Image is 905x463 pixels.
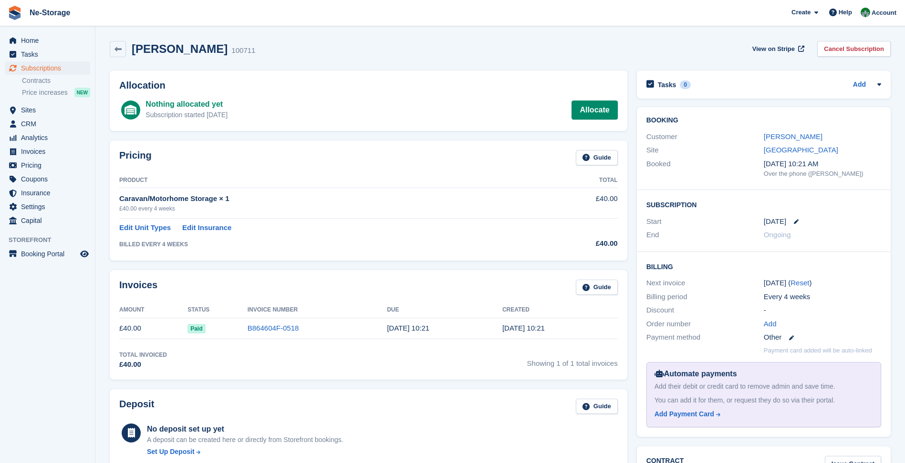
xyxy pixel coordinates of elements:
[132,42,228,55] h2: [PERSON_NAME]
[764,278,881,289] div: [DATE] ( )
[646,292,764,302] div: Billing period
[119,399,154,414] h2: Deposit
[22,88,68,97] span: Price increases
[646,262,881,271] h2: Billing
[646,305,764,316] div: Discount
[680,81,691,89] div: 0
[79,248,90,260] a: Preview store
[853,80,866,91] a: Add
[646,332,764,343] div: Payment method
[646,145,764,156] div: Site
[764,346,872,355] p: Payment card added will be auto-linked
[5,247,90,261] a: menu
[5,103,90,117] a: menu
[655,395,873,405] div: You can add it for them, or request they do so via their portal.
[147,423,343,435] div: No deposit set up yet
[764,231,791,239] span: Ongoing
[5,172,90,186] a: menu
[21,214,78,227] span: Capital
[764,319,777,330] a: Add
[764,305,881,316] div: -
[8,6,22,20] img: stora-icon-8386f47178a22dfd0bd8f6a31ec36ba5ce8667c1dd55bd0f319d3a0aa187defe.svg
[5,48,90,61] a: menu
[861,8,870,17] img: Charlotte Nesbitt
[764,292,881,302] div: Every 4 weeks
[764,132,822,141] a: [PERSON_NAME]
[119,240,536,249] div: BILLED EVERY 4 WEEKS
[5,186,90,200] a: menu
[5,117,90,131] a: menu
[536,173,617,188] th: Total
[248,302,387,318] th: Invoice Number
[21,145,78,158] span: Invoices
[764,332,881,343] div: Other
[749,41,806,57] a: View on Stripe
[764,169,881,179] div: Over the phone ([PERSON_NAME])
[536,188,617,218] td: £40.00
[146,99,228,110] div: Nothing allocated yet
[764,216,786,227] time: 2025-08-10 23:00:00 UTC
[21,131,78,144] span: Analytics
[387,324,429,332] time: 2025-08-12 09:21:36 UTC
[752,44,795,54] span: View on Stripe
[791,279,809,287] a: Reset
[119,222,171,233] a: Edit Unit Types
[655,368,873,380] div: Automate payments
[231,45,255,56] div: 100711
[21,61,78,75] span: Subscriptions
[21,186,78,200] span: Insurance
[502,302,618,318] th: Created
[147,447,343,457] a: Set Up Deposit
[872,8,896,18] span: Account
[572,101,617,120] a: Allocate
[119,80,618,91] h2: Allocation
[5,34,90,47] a: menu
[22,87,90,98] a: Price increases NEW
[791,8,811,17] span: Create
[817,41,891,57] a: Cancel Subscription
[655,382,873,392] div: Add their debit or credit card to remove admin and save time.
[5,131,90,144] a: menu
[5,200,90,213] a: menu
[576,280,618,295] a: Guide
[147,435,343,445] p: A deposit can be created here or directly from Storefront bookings.
[5,159,90,172] a: menu
[74,88,90,97] div: NEW
[119,280,157,295] h2: Invoices
[536,238,617,249] div: £40.00
[119,351,167,359] div: Total Invoiced
[655,409,714,419] div: Add Payment Card
[764,146,838,154] a: [GEOGRAPHIC_DATA]
[658,81,676,89] h2: Tasks
[187,324,205,333] span: Paid
[26,5,74,20] a: Ne-Storage
[646,200,881,209] h2: Subscription
[655,409,869,419] a: Add Payment Card
[646,230,764,241] div: End
[119,150,152,166] h2: Pricing
[839,8,852,17] span: Help
[119,173,536,188] th: Product
[764,159,881,170] div: [DATE] 10:21 AM
[119,193,536,204] div: Caravan/Motorhome Storage × 1
[5,61,90,75] a: menu
[21,247,78,261] span: Booking Portal
[646,117,881,124] h2: Booking
[21,34,78,47] span: Home
[646,319,764,330] div: Order number
[646,216,764,227] div: Start
[5,145,90,158] a: menu
[387,302,502,318] th: Due
[21,103,78,117] span: Sites
[119,359,167,370] div: £40.00
[147,447,195,457] div: Set Up Deposit
[22,76,90,85] a: Contracts
[646,131,764,142] div: Customer
[21,172,78,186] span: Coupons
[576,150,618,166] a: Guide
[5,214,90,227] a: menu
[576,399,618,414] a: Guide
[21,159,78,172] span: Pricing
[119,302,187,318] th: Amount
[187,302,248,318] th: Status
